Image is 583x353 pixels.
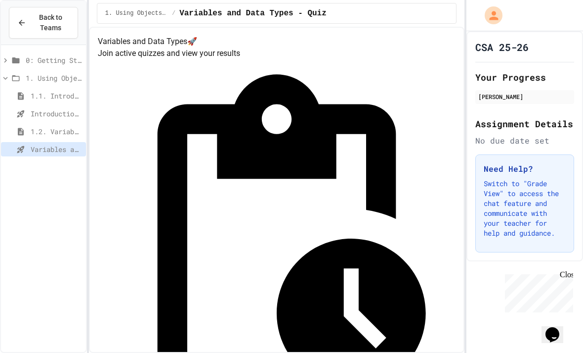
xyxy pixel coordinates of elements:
iframe: chat widget [541,313,573,343]
p: Join active quizzes and view your results [98,48,456,59]
h1: CSA 25-26 [475,40,529,54]
div: Chat with us now!Close [4,4,68,63]
span: 1.1. Introduction to Algorithms, Programming, and Compilers [31,91,82,101]
span: 0: Getting Started [26,55,82,65]
p: Switch to "Grade View" to access the chat feature and communicate with your teacher for help and ... [484,179,566,238]
span: Variables and Data Types - Quiz [179,7,327,19]
span: / [172,9,175,17]
h4: Variables and Data Types 🚀 [98,36,456,48]
div: [PERSON_NAME] [478,92,571,101]
div: My Account [474,4,505,27]
span: Variables and Data Types - Quiz [31,144,82,154]
span: Introduction to Algorithms, Programming, and Compilers [31,108,82,119]
span: 1. Using Objects and Methods [26,73,82,83]
div: No due date set [475,135,574,147]
button: Back to Teams [9,7,78,39]
h3: Need Help? [484,163,566,175]
span: 1.2. Variables and Data Types [31,126,82,137]
iframe: chat widget [501,270,573,312]
h2: Your Progress [475,70,574,84]
h2: Assignment Details [475,117,574,131]
span: 1. Using Objects and Methods [105,9,168,17]
span: Back to Teams [32,12,70,33]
